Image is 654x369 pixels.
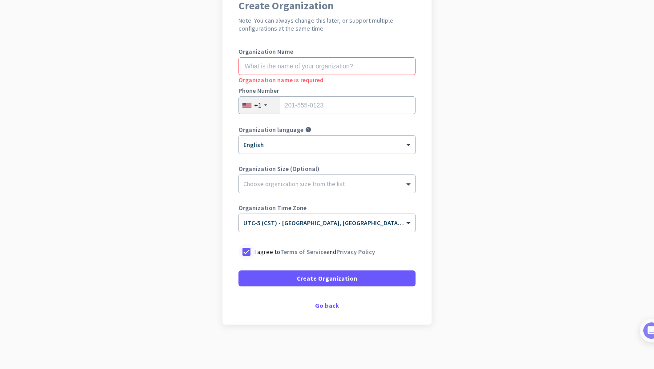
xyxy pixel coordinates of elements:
h1: Create Organization [238,0,416,11]
input: What is the name of your organization? [238,57,416,75]
label: Organization Name [238,48,416,55]
a: Terms of Service [280,248,327,256]
h2: Note: You can always change this later, or support multiple configurations at the same time [238,16,416,32]
input: 201-555-0123 [238,96,416,114]
label: Organization Time Zone [238,205,416,211]
label: Organization Size (Optional) [238,166,416,172]
p: I agree to and [254,247,375,256]
div: +1 [254,101,262,110]
button: Create Organization [238,270,416,286]
label: Organization language [238,127,303,133]
label: Phone Number [238,87,416,94]
div: Go back [238,302,416,309]
a: Privacy Policy [336,248,375,256]
span: Organization name is required [238,76,323,84]
span: Create Organization [297,274,357,283]
i: help [305,127,311,133]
